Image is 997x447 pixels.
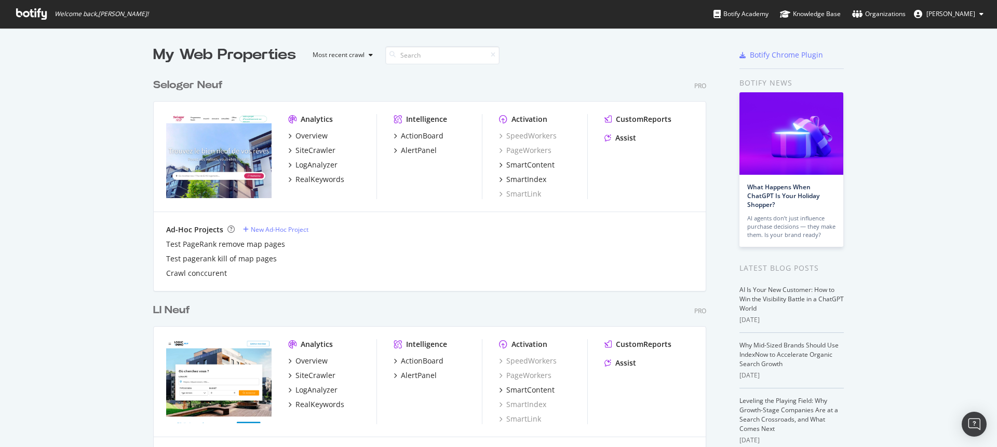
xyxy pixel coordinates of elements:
button: Most recent crawl [304,47,377,63]
a: Assist [604,358,636,368]
a: ActionBoard [394,356,443,366]
div: SmartContent [506,160,555,170]
span: Kruse Andreas [926,9,975,18]
a: Why Mid-Sized Brands Should Use IndexNow to Accelerate Organic Search Growth [739,341,839,368]
a: PageWorkers [499,145,551,156]
div: Most recent crawl [313,52,365,58]
div: Botify news [739,77,844,89]
div: CustomReports [616,114,671,124]
div: Seloger Neuf [153,78,223,93]
a: LI Neuf [153,303,194,318]
div: [DATE] [739,436,844,445]
div: CustomReports [616,339,671,350]
a: Leveling the Playing Field: Why Growth-Stage Companies Are at a Search Crossroads, and What Comes... [739,396,838,433]
a: Overview [288,131,328,141]
div: SiteCrawler [295,145,335,156]
a: LogAnalyzer [288,160,338,170]
div: SmartIndex [506,174,546,185]
img: neuf.logic-immo.com [166,339,272,423]
div: Analytics [301,339,333,350]
a: AI Is Your New Customer: How to Win the Visibility Battle in a ChatGPT World [739,285,844,313]
a: Overview [288,356,328,366]
a: RealKeywords [288,399,344,410]
div: Assist [615,358,636,368]
a: RealKeywords [288,174,344,185]
div: LI Neuf [153,303,190,318]
a: PageWorkers [499,370,551,381]
span: Welcome back, [PERSON_NAME] ! [55,10,149,18]
a: CustomReports [604,339,671,350]
a: SpeedWorkers [499,356,557,366]
div: Activation [511,114,547,124]
img: What Happens When ChatGPT Is Your Holiday Shopper? [739,92,843,175]
div: AlertPanel [401,370,437,381]
div: Intelligence [406,339,447,350]
a: SmartIndex [499,174,546,185]
div: Botify Academy [713,9,769,19]
div: Overview [295,356,328,366]
div: SmartContent [506,385,555,395]
a: SiteCrawler [288,145,335,156]
a: SmartLink [499,189,541,199]
div: Open Intercom Messenger [962,412,987,437]
a: Assist [604,133,636,143]
a: SmartLink [499,414,541,424]
div: Activation [511,339,547,350]
div: AI agents don’t just influence purchase decisions — they make them. Is your brand ready? [747,214,836,239]
div: ActionBoard [401,356,443,366]
div: RealKeywords [295,174,344,185]
div: My Web Properties [153,45,296,65]
a: SmartIndex [499,399,546,410]
a: Test PageRank remove map pages [166,239,285,249]
a: SmartContent [499,160,555,170]
div: Knowledge Base [780,9,841,19]
div: New Ad-Hoc Project [251,225,308,234]
a: LogAnalyzer [288,385,338,395]
div: Intelligence [406,114,447,124]
a: SpeedWorkers [499,131,557,141]
div: Assist [615,133,636,143]
a: What Happens When ChatGPT Is Your Holiday Shopper? [747,183,819,209]
a: Test pagerank kill of map pages [166,254,277,264]
a: New Ad-Hoc Project [243,225,308,234]
a: SmartContent [499,385,555,395]
a: ActionBoard [394,131,443,141]
div: Analytics [301,114,333,124]
a: AlertPanel [394,370,437,381]
a: Crawl conccurent [166,268,227,278]
div: Botify Chrome Plugin [750,50,823,60]
button: [PERSON_NAME] [906,6,992,22]
div: Ad-Hoc Projects [166,225,223,235]
a: AlertPanel [394,145,437,156]
div: Organizations [852,9,906,19]
div: Latest Blog Posts [739,262,844,274]
div: LogAnalyzer [295,385,338,395]
a: Seloger Neuf [153,78,227,93]
img: selogerneuf.com [166,114,272,198]
div: SiteCrawler [295,370,335,381]
a: Botify Chrome Plugin [739,50,823,60]
input: Search [385,46,500,64]
div: [DATE] [739,315,844,325]
div: LogAnalyzer [295,160,338,170]
div: [DATE] [739,371,844,380]
a: CustomReports [604,114,671,124]
a: SiteCrawler [288,370,335,381]
div: Pro [694,306,706,315]
div: Pro [694,81,706,90]
div: RealKeywords [295,399,344,410]
div: AlertPanel [401,145,437,156]
div: Overview [295,131,328,141]
div: ActionBoard [401,131,443,141]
